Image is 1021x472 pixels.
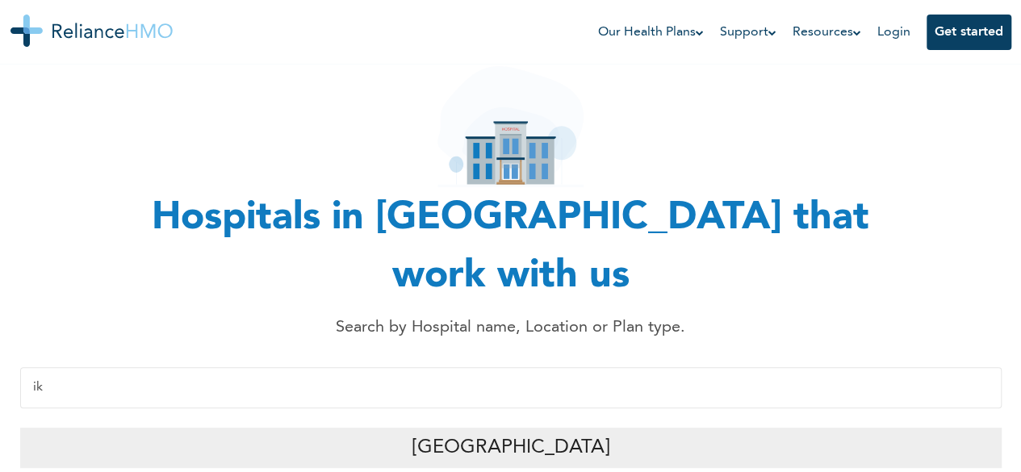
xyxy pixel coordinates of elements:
[10,15,173,47] img: Reliance HMO's Logo
[793,23,861,42] a: Resources
[598,23,704,42] a: Our Health Plans
[927,15,1011,50] button: Get started
[412,433,609,462] p: [GEOGRAPHIC_DATA]
[20,367,1002,408] input: Enter Hospital name, location or plan type...
[877,26,910,39] a: Login
[437,66,584,187] img: hospital_icon.svg
[720,23,776,42] a: Support
[107,190,914,306] h1: Hospitals in [GEOGRAPHIC_DATA] that work with us
[148,315,874,340] p: Search by Hospital name, Location or Plan type.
